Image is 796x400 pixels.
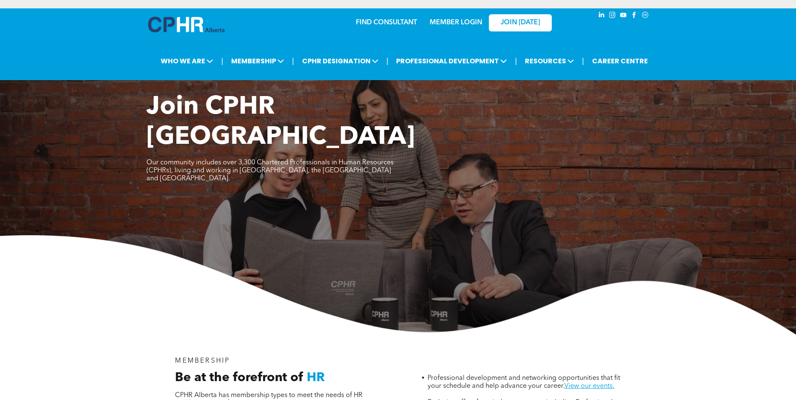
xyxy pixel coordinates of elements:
li: | [515,52,517,70]
li: | [582,52,584,70]
a: Social network [641,10,650,22]
span: WHO WE ARE [158,53,216,69]
a: instagram [608,10,617,22]
span: Be at the forefront of [175,371,303,384]
li: | [221,52,223,70]
span: Join CPHR [GEOGRAPHIC_DATA] [146,95,415,150]
li: | [292,52,294,70]
span: RESOURCES [522,53,577,69]
span: Professional development and networking opportunities that fit your schedule and help advance you... [428,375,620,390]
a: MEMBER LOGIN [430,19,482,26]
a: FIND CONSULTANT [356,19,417,26]
a: youtube [619,10,628,22]
span: MEMBERSHIP [229,53,287,69]
img: A blue and white logo for cp alberta [148,17,224,32]
span: MEMBERSHIP [175,358,230,364]
a: linkedin [597,10,606,22]
a: CAREER CENTRE [590,53,650,69]
span: CPHR DESIGNATION [300,53,381,69]
a: facebook [630,10,639,22]
span: Our community includes over 3,300 Chartered Professionals in Human Resources (CPHRs), living and ... [146,159,394,182]
a: JOIN [DATE] [489,14,552,31]
a: View our events. [564,383,614,390]
span: PROFESSIONAL DEVELOPMENT [394,53,509,69]
li: | [386,52,389,70]
span: JOIN [DATE] [501,19,540,27]
span: HR [307,371,325,384]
